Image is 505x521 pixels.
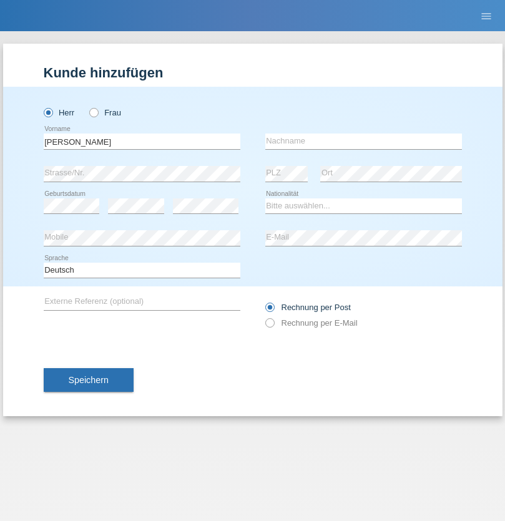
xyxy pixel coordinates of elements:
[44,65,462,80] h1: Kunde hinzufügen
[89,108,121,117] label: Frau
[474,12,499,19] a: menu
[44,368,134,392] button: Speichern
[44,108,75,117] label: Herr
[89,108,97,116] input: Frau
[265,318,273,334] input: Rechnung per E-Mail
[69,375,109,385] span: Speichern
[44,108,52,116] input: Herr
[480,10,493,22] i: menu
[265,318,358,328] label: Rechnung per E-Mail
[265,303,273,318] input: Rechnung per Post
[265,303,351,312] label: Rechnung per Post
